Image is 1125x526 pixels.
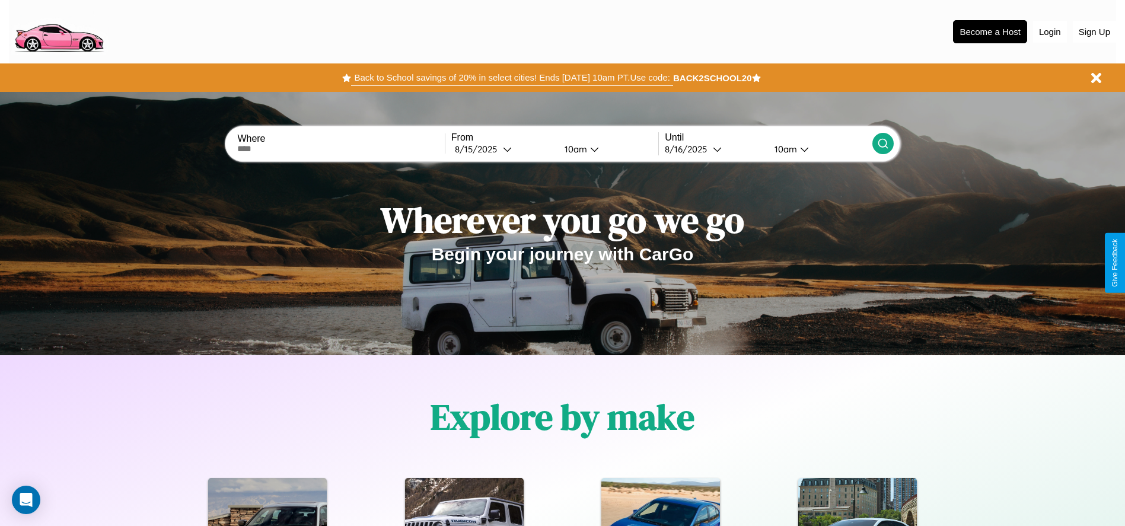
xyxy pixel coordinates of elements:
[1033,21,1067,43] button: Login
[953,20,1027,43] button: Become a Host
[1111,239,1119,287] div: Give Feedback
[12,486,40,514] div: Open Intercom Messenger
[555,143,659,155] button: 10am
[455,144,503,155] div: 8 / 15 / 2025
[1073,21,1116,43] button: Sign Up
[559,144,590,155] div: 10am
[765,143,872,155] button: 10am
[351,69,673,86] button: Back to School savings of 20% in select cities! Ends [DATE] 10am PT.Use code:
[673,73,752,83] b: BACK2SCHOOL20
[237,133,444,144] label: Where
[9,6,109,55] img: logo
[665,132,872,143] label: Until
[451,143,555,155] button: 8/15/2025
[431,393,694,441] h1: Explore by make
[451,132,658,143] label: From
[665,144,713,155] div: 8 / 16 / 2025
[769,144,800,155] div: 10am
